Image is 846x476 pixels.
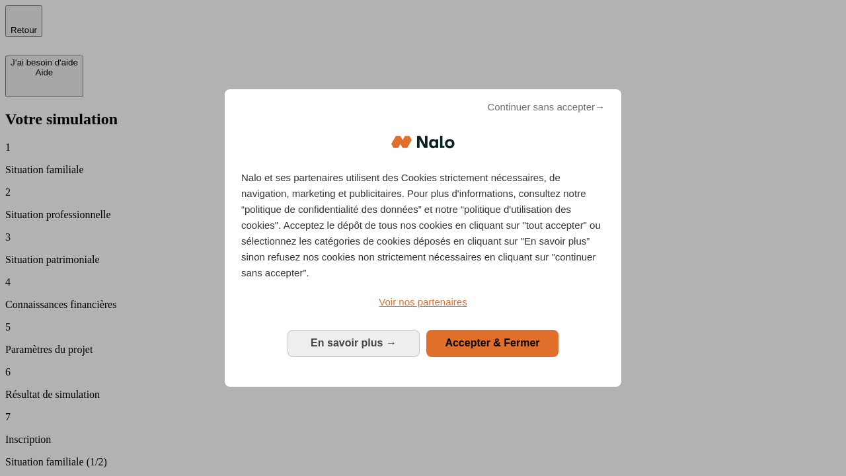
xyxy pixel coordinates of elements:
[241,170,605,281] p: Nalo et ses partenaires utilisent des Cookies strictement nécessaires, de navigation, marketing e...
[391,122,455,162] img: Logo
[487,99,605,115] span: Continuer sans accepter→
[288,330,420,356] button: En savoir plus: Configurer vos consentements
[225,89,621,386] div: Bienvenue chez Nalo Gestion du consentement
[445,337,539,348] span: Accepter & Fermer
[241,294,605,310] a: Voir nos partenaires
[379,296,467,307] span: Voir nos partenaires
[311,337,397,348] span: En savoir plus →
[426,330,558,356] button: Accepter & Fermer: Accepter notre traitement des données et fermer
